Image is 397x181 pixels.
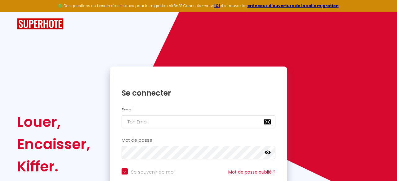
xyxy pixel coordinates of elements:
[122,138,275,143] h2: Mot de passe
[17,18,64,30] img: SuperHote logo
[248,3,339,8] a: créneaux d'ouverture de la salle migration
[17,111,90,133] div: Louer,
[122,115,275,128] input: Ton Email
[17,133,90,155] div: Encaisser,
[214,3,220,8] a: ICI
[228,169,275,175] a: Mot de passe oublié ?
[17,155,90,178] div: Kiffer.
[122,88,275,98] h1: Se connecter
[122,107,275,113] h2: Email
